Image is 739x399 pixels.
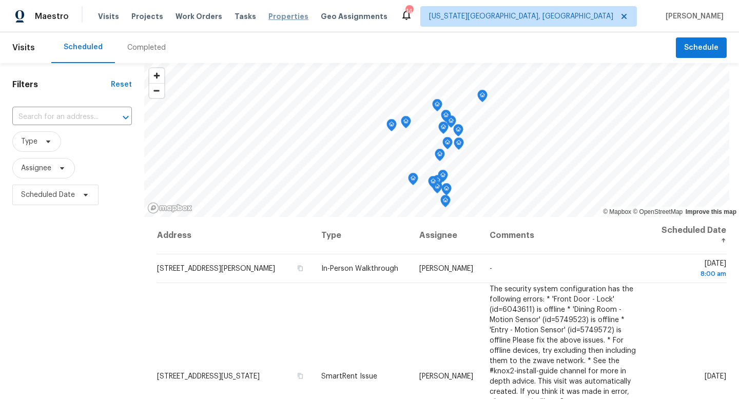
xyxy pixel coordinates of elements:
[405,6,413,16] div: 14
[684,42,718,54] span: Schedule
[144,63,729,217] canvas: Map
[149,84,164,98] span: Zoom out
[321,265,398,272] span: In-Person Walkthrough
[64,42,103,52] div: Scheduled
[686,208,736,215] a: Improve this map
[157,265,275,272] span: [STREET_ADDRESS][PERSON_NAME]
[131,11,163,22] span: Projects
[432,99,442,115] div: Map marker
[21,190,75,200] span: Scheduled Date
[660,260,726,279] span: [DATE]
[157,372,260,380] span: [STREET_ADDRESS][US_STATE]
[441,110,451,126] div: Map marker
[438,122,449,137] div: Map marker
[429,11,613,22] span: [US_STATE][GEOGRAPHIC_DATA], [GEOGRAPHIC_DATA]
[149,83,164,98] button: Zoom out
[633,208,683,215] a: OpenStreetMap
[428,176,438,192] div: Map marker
[433,175,443,191] div: Map marker
[21,136,37,147] span: Type
[149,68,164,83] button: Zoom in
[419,372,473,380] span: [PERSON_NAME]
[111,79,132,90] div: Reset
[446,115,456,131] div: Map marker
[35,11,69,22] span: Maestro
[12,36,35,59] span: Visits
[411,217,481,254] th: Assignee
[477,90,488,106] div: Map marker
[12,79,111,90] h1: Filters
[386,119,397,135] div: Map marker
[176,11,222,22] span: Work Orders
[438,170,448,186] div: Map marker
[435,149,445,165] div: Map marker
[296,264,305,273] button: Copy Address
[453,124,463,140] div: Map marker
[296,371,305,380] button: Copy Address
[321,372,377,380] span: SmartRent Issue
[660,269,726,279] div: 8:00 am
[603,208,631,215] a: Mapbox
[98,11,119,22] span: Visits
[481,217,652,254] th: Comments
[490,265,492,272] span: -
[147,202,192,214] a: Mapbox homepage
[321,11,387,22] span: Geo Assignments
[442,137,453,153] div: Map marker
[401,116,411,132] div: Map marker
[454,137,464,153] div: Map marker
[441,183,452,199] div: Map marker
[157,217,313,254] th: Address
[676,37,727,58] button: Schedule
[652,217,727,254] th: Scheduled Date ↑
[408,173,418,189] div: Map marker
[705,372,726,380] span: [DATE]
[12,109,103,125] input: Search for an address...
[662,11,724,22] span: [PERSON_NAME]
[268,11,308,22] span: Properties
[419,265,473,272] span: [PERSON_NAME]
[21,163,51,173] span: Assignee
[127,43,166,53] div: Completed
[440,195,451,211] div: Map marker
[313,217,411,254] th: Type
[235,13,256,20] span: Tasks
[119,110,133,125] button: Open
[432,181,442,197] div: Map marker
